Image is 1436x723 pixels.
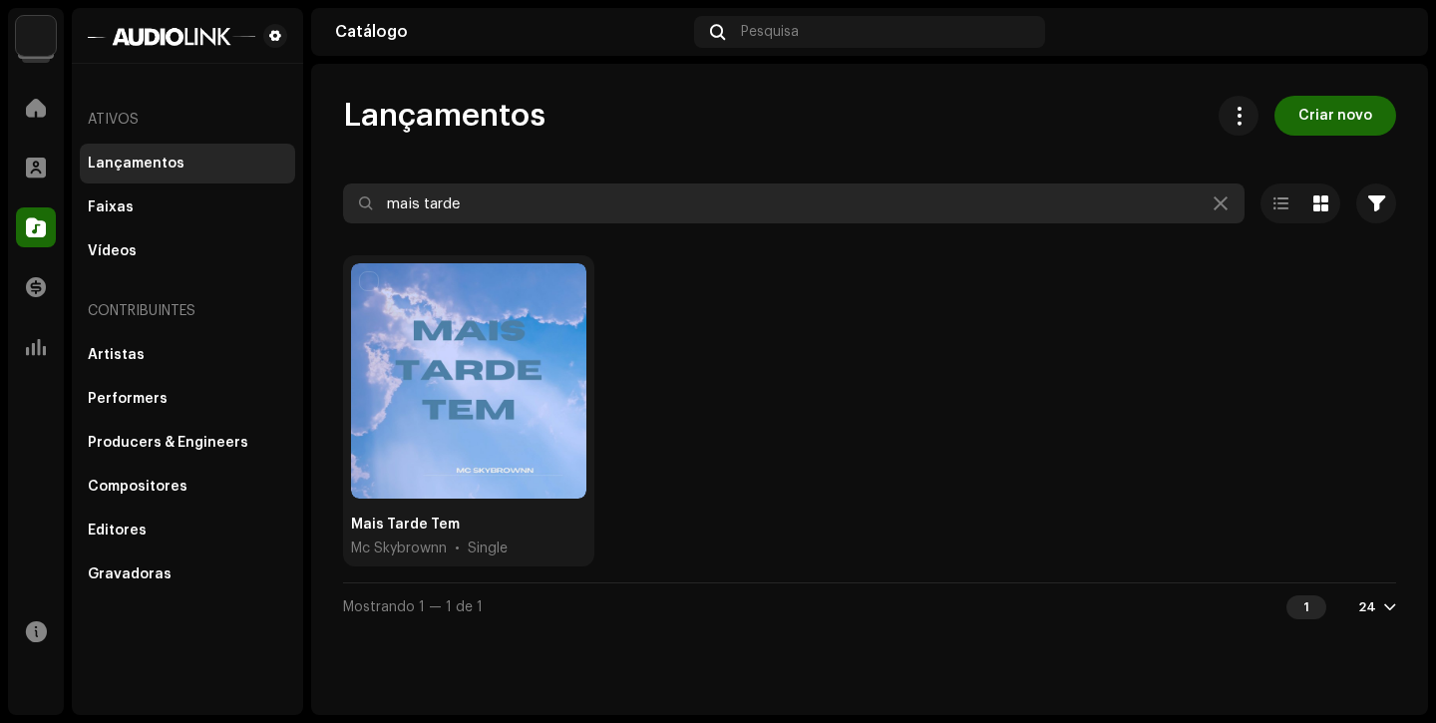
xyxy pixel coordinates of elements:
[80,287,295,335] re-a-nav-header: Contribuintes
[343,600,483,614] span: Mostrando 1 — 1 de 1
[1298,96,1372,136] span: Criar novo
[1274,96,1396,136] button: Criar novo
[88,199,134,215] div: Faixas
[88,243,137,259] div: Vídeos
[80,554,295,594] re-m-nav-item: Gravadoras
[455,539,460,558] span: •
[741,24,799,40] span: Pesquisa
[88,479,187,495] div: Compositores
[343,96,545,136] span: Lançamentos
[16,16,56,56] img: 730b9dfe-18b5-4111-b483-f30b0c182d82
[80,144,295,183] re-m-nav-item: Lançamentos
[351,539,447,558] span: Mc Skybrownn
[88,566,172,582] div: Gravadoras
[1358,599,1376,615] div: 24
[88,347,145,363] div: Artistas
[1286,595,1326,619] div: 1
[335,24,686,40] div: Catálogo
[80,96,295,144] re-a-nav-header: Ativos
[88,523,147,539] div: Editores
[80,467,295,507] re-m-nav-item: Compositores
[88,391,168,407] div: Performers
[351,515,460,535] div: Mais Tarde Tem
[80,335,295,375] re-m-nav-item: Artistas
[88,435,248,451] div: Producers & Engineers
[88,156,184,172] div: Lançamentos
[80,423,295,463] re-m-nav-item: Producers & Engineers
[1372,16,1404,48] img: 83fcb188-c23a-4f27-9ded-e3f731941e57
[88,24,255,48] img: 1601779f-85bc-4fc7-87b8-abcd1ae7544a
[468,539,508,558] div: Single
[80,187,295,227] re-m-nav-item: Faixas
[80,379,295,419] re-m-nav-item: Performers
[80,511,295,550] re-m-nav-item: Editores
[343,183,1245,223] input: Pesquisa
[80,231,295,271] re-m-nav-item: Vídeos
